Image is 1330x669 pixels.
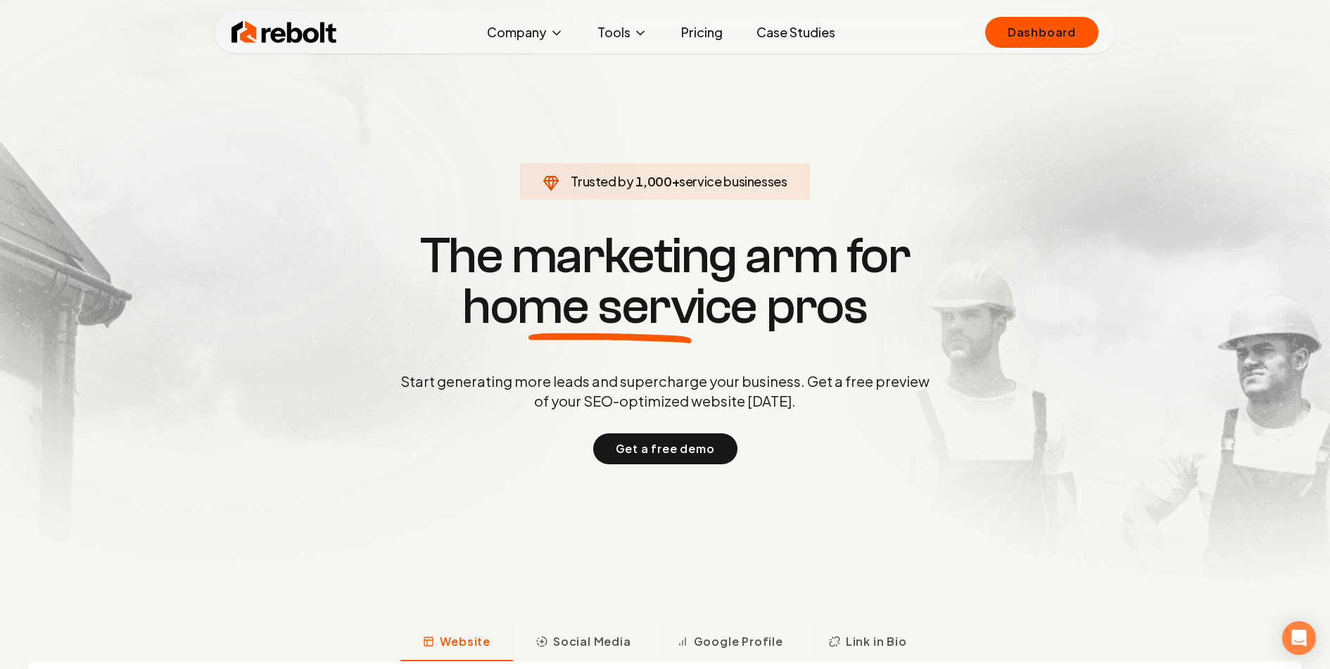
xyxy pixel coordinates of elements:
span: Social Media [553,633,631,650]
a: Case Studies [745,18,847,46]
button: Company [476,18,575,46]
span: home service [462,281,757,332]
a: Pricing [670,18,734,46]
button: Link in Bio [806,625,930,661]
button: Get a free demo [593,433,737,464]
span: 1,000 [635,172,671,191]
span: Link in Bio [846,633,907,650]
button: Tools [586,18,659,46]
span: Website [440,633,490,650]
button: Google Profile [654,625,806,661]
p: Start generating more leads and supercharge your business. Get a free preview of your SEO-optimiz... [398,371,932,411]
div: Open Intercom Messenger [1282,621,1316,655]
h1: The marketing arm for pros [327,231,1003,332]
button: Website [400,625,513,661]
a: Dashboard [985,17,1098,48]
img: Rebolt Logo [232,18,337,46]
span: service businesses [679,173,787,189]
span: Trusted by [571,173,633,189]
button: Social Media [513,625,654,661]
span: Google Profile [694,633,783,650]
span: + [672,173,680,189]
